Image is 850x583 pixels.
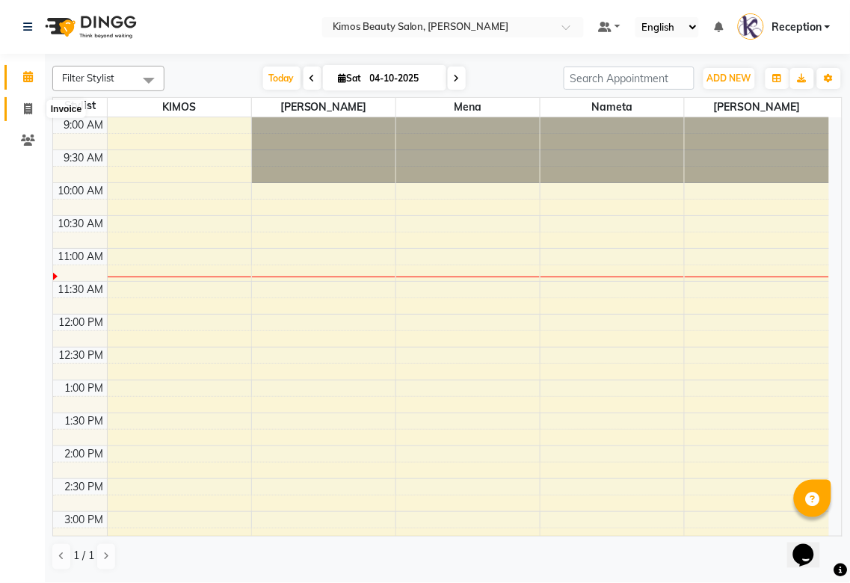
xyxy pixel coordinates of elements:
span: mena [396,98,540,117]
img: logo [38,6,141,48]
input: Search Appointment [564,67,695,90]
span: Filter Stylist [62,72,114,84]
span: Sat [335,73,366,84]
div: 1:00 PM [62,380,107,396]
div: 9:00 AM [61,117,107,133]
div: 2:00 PM [62,446,107,462]
input: 2025-10-04 [366,67,440,90]
div: 9:30 AM [61,150,107,166]
span: [PERSON_NAME] [252,98,395,117]
span: [PERSON_NAME] [685,98,829,117]
div: 12:30 PM [56,348,107,363]
div: 12:00 PM [56,315,107,330]
div: 2:30 PM [62,479,107,495]
div: 3:00 PM [62,512,107,528]
iframe: chat widget [787,523,835,568]
span: Reception [772,19,822,35]
div: 11:30 AM [55,282,107,297]
div: 11:00 AM [55,249,107,265]
span: 1 / 1 [73,549,94,564]
div: Invoice [47,100,85,118]
span: Today [263,67,301,90]
span: Nameta [541,98,684,117]
span: KIMOS [108,98,251,117]
button: ADD NEW [703,68,755,89]
div: 1:30 PM [62,413,107,429]
div: 10:30 AM [55,216,107,232]
div: 10:00 AM [55,183,107,199]
span: ADD NEW [707,73,751,84]
img: Reception [738,13,764,40]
